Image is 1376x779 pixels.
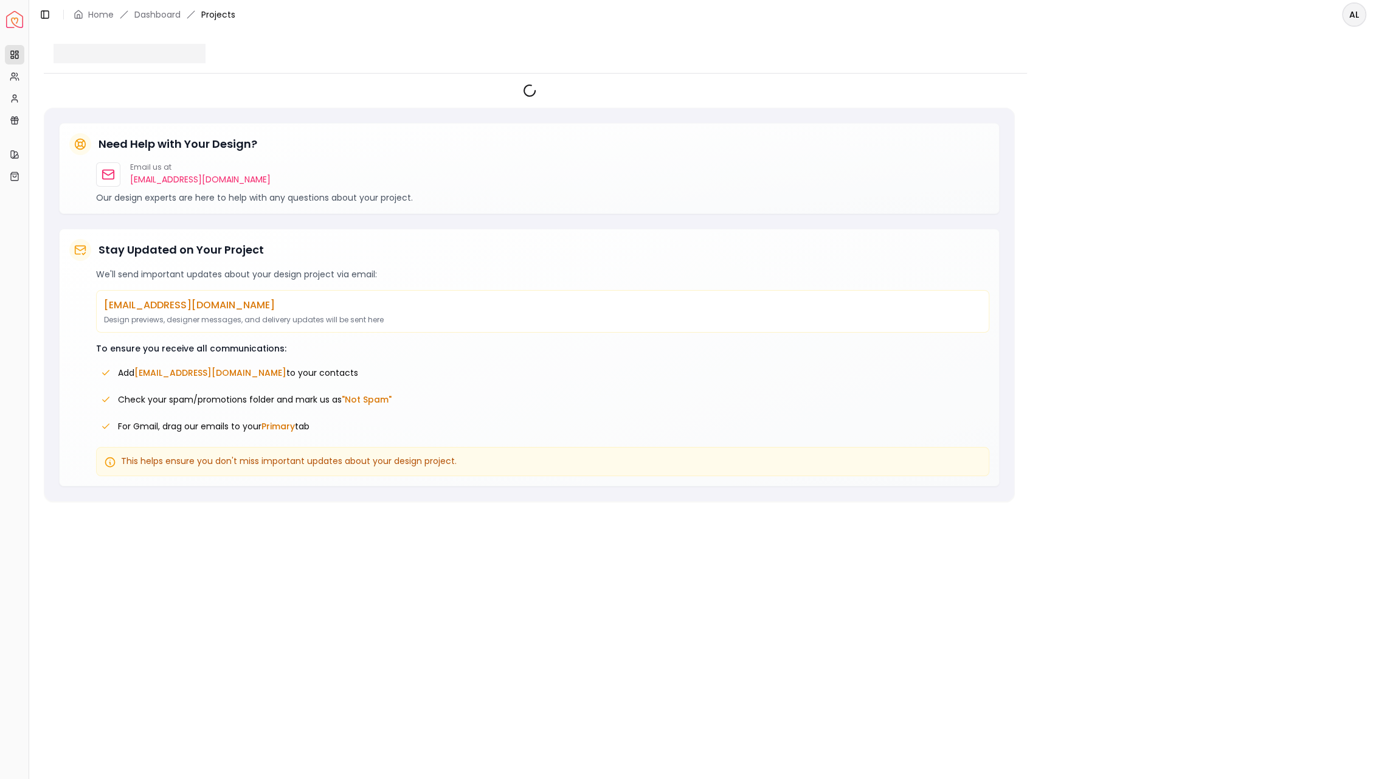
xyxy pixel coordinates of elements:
[121,455,457,467] span: This helps ensure you don't miss important updates about your design project.
[1343,4,1365,26] span: AL
[261,420,295,432] span: Primary
[342,393,392,406] span: "Not Spam"
[118,420,309,432] span: For Gmail, drag our emails to your tab
[104,298,981,313] p: [EMAIL_ADDRESS][DOMAIN_NAME]
[118,367,358,379] span: Add to your contacts
[1342,2,1366,27] button: AL
[96,192,989,204] p: Our design experts are here to help with any questions about your project.
[88,9,114,21] a: Home
[134,9,181,21] a: Dashboard
[201,9,235,21] span: Projects
[99,241,264,258] h5: Stay Updated on Your Project
[130,172,271,187] a: [EMAIL_ADDRESS][DOMAIN_NAME]
[96,268,989,280] p: We'll send important updates about your design project via email:
[99,136,257,153] h5: Need Help with Your Design?
[130,162,271,172] p: Email us at
[6,11,23,28] img: Spacejoy Logo
[104,315,981,325] p: Design previews, designer messages, and delivery updates will be sent here
[6,11,23,28] a: Spacejoy
[96,342,989,355] p: To ensure you receive all communications:
[118,393,392,406] span: Check your spam/promotions folder and mark us as
[74,9,235,21] nav: breadcrumb
[134,367,286,379] span: [EMAIL_ADDRESS][DOMAIN_NAME]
